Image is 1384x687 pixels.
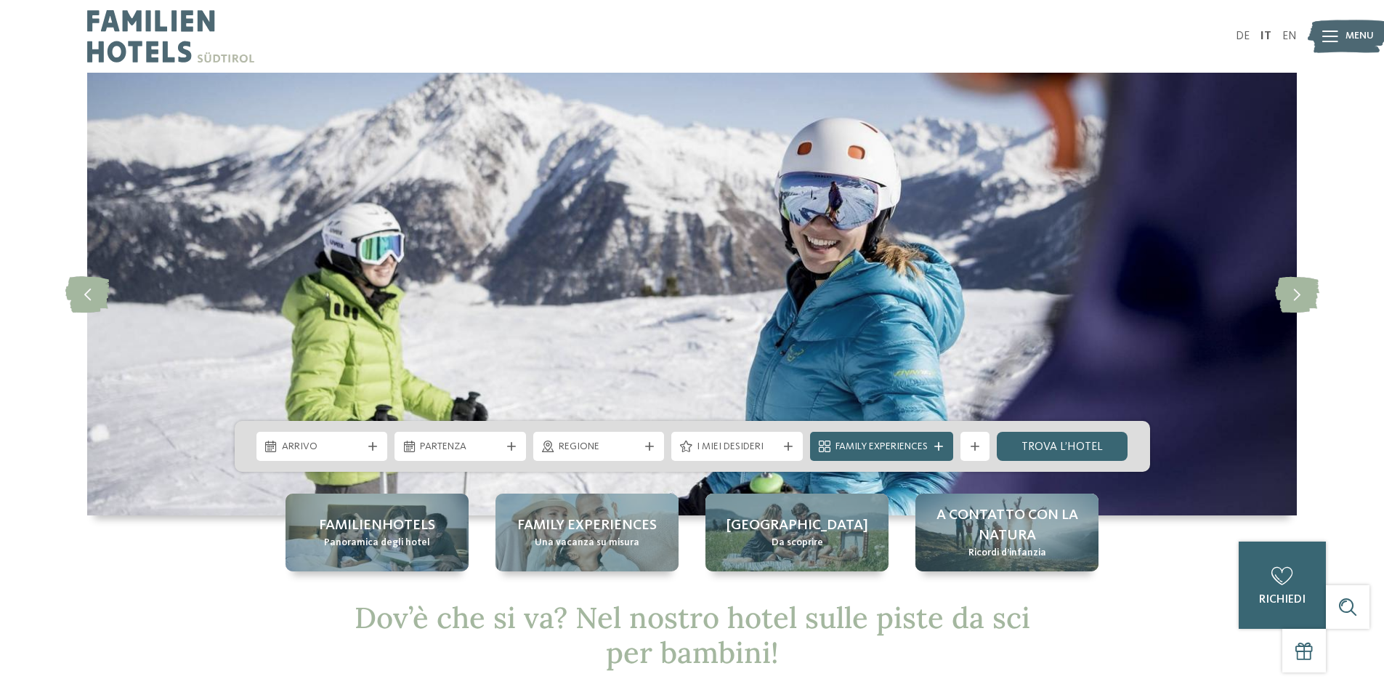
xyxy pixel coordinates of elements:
span: Partenza [420,440,501,454]
span: Family experiences [517,515,657,536]
span: [GEOGRAPHIC_DATA] [727,515,868,536]
img: Hotel sulle piste da sci per bambini: divertimento senza confini [87,73,1297,515]
a: IT [1260,31,1271,42]
span: Menu [1345,29,1374,44]
span: Dov’è che si va? Nel nostro hotel sulle piste da sci per bambini! [355,599,1030,671]
a: Hotel sulle piste da sci per bambini: divertimento senza confini Family experiences Una vacanza s... [495,494,679,571]
a: Hotel sulle piste da sci per bambini: divertimento senza confini Familienhotels Panoramica degli ... [286,494,469,571]
a: Hotel sulle piste da sci per bambini: divertimento senza confini [GEOGRAPHIC_DATA] Da scoprire [705,494,889,571]
span: richiedi [1259,594,1306,606]
span: Regione [559,440,639,454]
a: richiedi [1239,542,1326,629]
a: DE [1236,31,1250,42]
span: I miei desideri [697,440,777,454]
a: Hotel sulle piste da sci per bambini: divertimento senza confini A contatto con la natura Ricordi... [915,494,1098,571]
span: Family Experiences [835,440,928,454]
a: trova l’hotel [997,432,1128,461]
a: EN [1282,31,1297,42]
span: A contatto con la natura [930,505,1084,546]
span: Familienhotels [319,515,435,536]
span: Una vacanza su misura [535,536,639,550]
span: Da scoprire [772,536,823,550]
span: Arrivo [282,440,363,454]
span: Ricordi d’infanzia [968,546,1046,561]
span: Panoramica degli hotel [324,536,430,550]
